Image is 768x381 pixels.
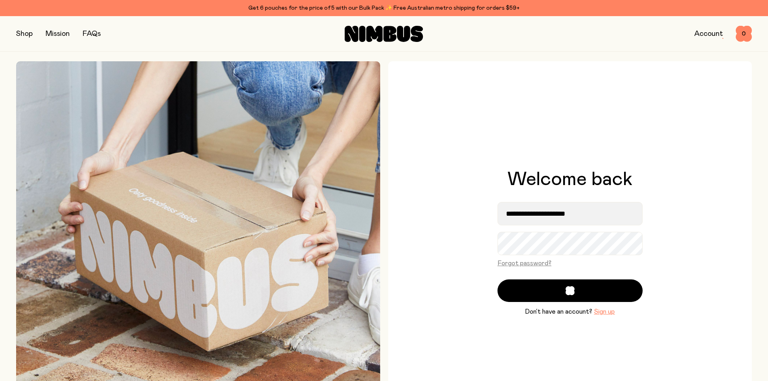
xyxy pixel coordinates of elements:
[497,258,552,268] button: Forgot password?
[16,3,752,13] div: Get 6 pouches for the price of 5 with our Bulk Pack ✨ Free Australian metro shipping for orders $59+
[508,170,633,189] h1: Welcome back
[83,30,101,37] a: FAQs
[736,26,752,42] button: 0
[525,307,592,316] span: Don’t have an account?
[694,30,723,37] a: Account
[46,30,70,37] a: Mission
[594,307,615,316] button: Sign up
